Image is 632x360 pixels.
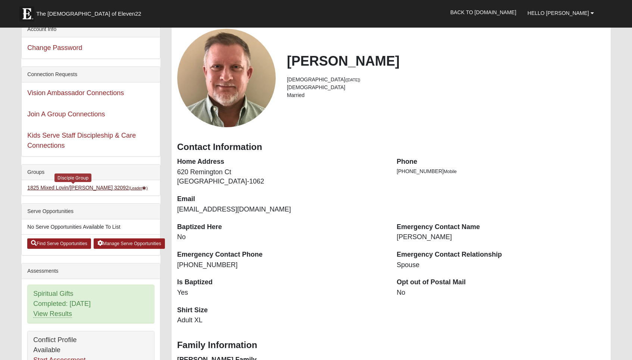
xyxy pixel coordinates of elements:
[177,316,385,325] dd: Adult XL
[397,288,605,298] dd: No
[177,29,276,127] a: View Fullsize Photo
[27,238,91,249] a: Find Serve Opportunities
[177,278,385,287] dt: Is Baptized
[22,165,160,180] div: Groups
[177,142,605,153] h3: Contact Information
[177,288,385,298] dd: Yes
[397,278,605,287] dt: Opt out of Postal Mail
[129,186,148,190] small: (Leader )
[397,232,605,242] dd: [PERSON_NAME]
[177,306,385,315] dt: Shirt Size
[177,340,605,351] h3: Family Information
[94,238,165,249] a: Manage Serve Opportunities
[287,76,605,84] li: [DEMOGRAPHIC_DATA]
[177,250,385,260] dt: Emergency Contact Phone
[28,285,154,323] div: Spiritual Gifts Completed: [DATE]
[22,263,160,279] div: Assessments
[287,84,605,91] li: [DEMOGRAPHIC_DATA]
[27,185,147,191] a: 1825 Mixed Lovin/[PERSON_NAME] 32092(Leader)
[22,22,160,37] div: Account Info
[397,168,605,175] li: [PHONE_NUMBER]
[22,204,160,219] div: Serve Opportunities
[19,6,34,21] img: Eleven22 logo
[397,260,605,270] dd: Spouse
[54,173,91,182] div: Disciple Group
[177,222,385,232] dt: Baptized Here
[177,194,385,204] dt: Email
[27,132,136,149] a: Kids Serve Staff Discipleship & Care Connections
[27,110,105,118] a: Join A Group Connections
[22,219,160,235] li: No Serve Opportunities Available To List
[397,157,605,167] dt: Phone
[27,44,82,51] a: Change Password
[522,4,600,22] a: Hello [PERSON_NAME]
[287,53,605,69] h2: [PERSON_NAME]
[36,10,141,18] span: The [DEMOGRAPHIC_DATA] of Eleven22
[177,232,385,242] dd: No
[177,205,385,215] dd: [EMAIL_ADDRESS][DOMAIN_NAME]
[16,3,165,21] a: The [DEMOGRAPHIC_DATA] of Eleven22
[177,260,385,270] dd: [PHONE_NUMBER]
[444,169,457,174] span: Mobile
[33,310,72,318] a: View Results
[445,3,522,22] a: Back to [DOMAIN_NAME]
[287,91,605,99] li: Married
[22,67,160,82] div: Connection Requests
[397,250,605,260] dt: Emergency Contact Relationship
[27,89,124,97] a: Vision Ambassador Connections
[397,222,605,232] dt: Emergency Contact Name
[528,10,589,16] span: Hello [PERSON_NAME]
[345,78,360,82] small: ([DATE])
[177,168,385,187] dd: 620 Remington Ct [GEOGRAPHIC_DATA]-1062
[177,157,385,167] dt: Home Address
